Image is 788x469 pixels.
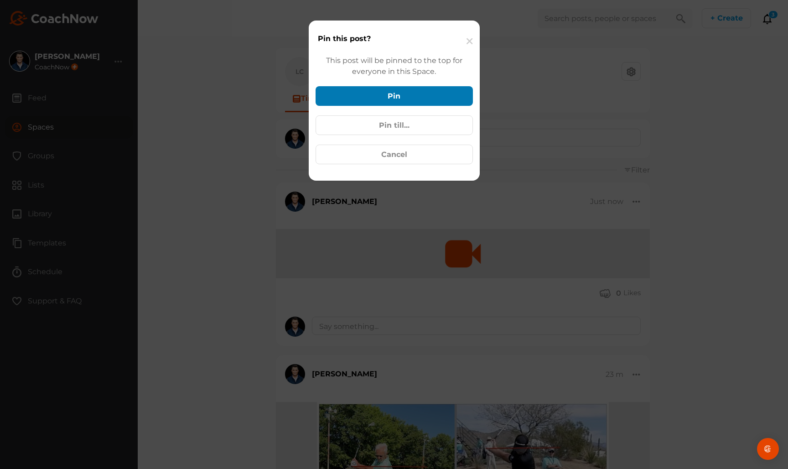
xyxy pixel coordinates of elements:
[757,438,779,460] div: Open Intercom Messenger
[318,33,459,44] div: Pin this post?
[316,86,473,106] button: Pin
[316,115,473,135] button: Pin till...
[316,145,473,164] button: Cancel
[316,55,473,77] div: This post will be pinned to the top for everyone in this Space.
[323,120,466,131] div: Pin till...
